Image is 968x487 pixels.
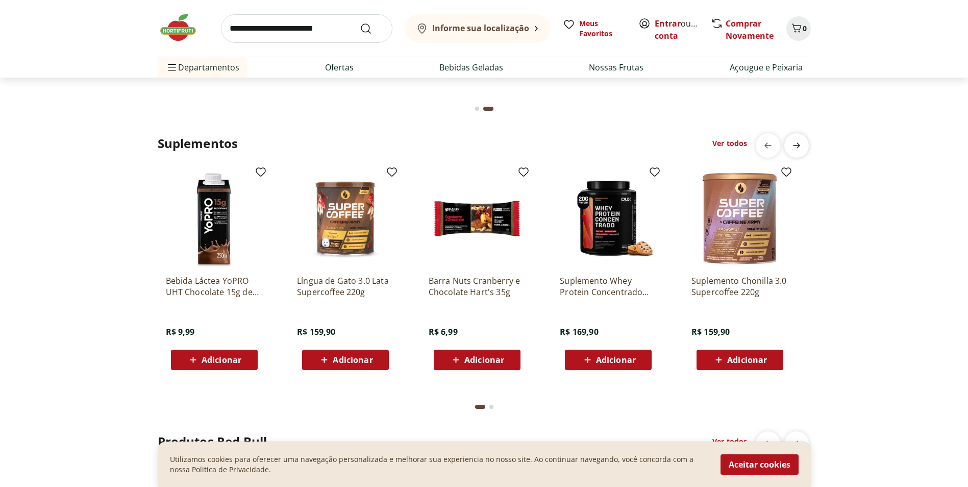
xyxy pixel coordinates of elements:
[691,170,788,267] img: Suplemento Chonilla 3.0 Supercoffee 220g
[721,454,799,475] button: Aceitar cookies
[803,23,807,33] span: 0
[756,431,780,456] button: previous
[596,356,636,364] span: Adicionar
[655,17,700,42] span: ou
[473,96,481,121] button: Go to page 1 from fs-carousel
[429,170,526,267] img: Barra Nuts Cranberry e Chocolate Hart's 35g
[166,55,239,80] span: Departamentos
[297,170,394,267] img: Língua de Gato 3.0 Lata Supercoffee 220g
[360,22,384,35] button: Submit Search
[405,14,551,43] button: Informe sua localização
[429,326,458,337] span: R$ 6,99
[297,326,335,337] span: R$ 159,90
[432,22,529,34] b: Informe sua localização
[726,18,774,41] a: Comprar Novamente
[756,133,780,158] button: previous
[560,275,657,298] a: Suplemento Whey Protein Concentrado Cookies Dux 450g
[333,356,373,364] span: Adicionar
[697,350,783,370] button: Adicionar
[691,275,788,298] a: Suplemento Chonilla 3.0 Supercoffee 220g
[221,14,392,43] input: search
[202,356,241,364] span: Adicionar
[473,395,487,419] button: Current page from fs-carousel
[691,326,730,337] span: R$ 159,90
[171,350,258,370] button: Adicionar
[297,275,394,298] a: Língua de Gato 3.0 Lata Supercoffee 220g
[655,18,711,41] a: Criar conta
[158,12,209,43] img: Hortifruti
[170,454,708,475] p: Utilizamos cookies para oferecer uma navegação personalizada e melhorar sua experiencia no nosso ...
[158,433,267,450] h2: Produtos Red Bull
[302,350,389,370] button: Adicionar
[481,96,495,121] button: Current page from fs-carousel
[712,436,747,447] a: Ver todos
[712,138,747,149] a: Ver todos
[786,16,811,41] button: Carrinho
[464,356,504,364] span: Adicionar
[560,326,598,337] span: R$ 169,90
[439,61,503,74] a: Bebidas Geladas
[166,55,178,80] button: Menu
[565,350,652,370] button: Adicionar
[429,275,526,298] a: Barra Nuts Cranberry e Chocolate Hart's 35g
[563,18,626,39] a: Meus Favoritos
[487,395,495,419] button: Go to page 2 from fs-carousel
[325,61,354,74] a: Ofertas
[784,431,809,456] button: next
[784,133,809,158] button: next
[655,18,681,29] a: Entrar
[166,170,263,267] img: Bebida Láctea YoPRO UHT Chocolate 15g de proteínas 250ml
[727,356,767,364] span: Adicionar
[158,135,238,152] h2: Suplementos
[434,350,520,370] button: Adicionar
[166,275,263,298] a: Bebida Láctea YoPRO UHT Chocolate 15g de proteínas 250ml
[730,61,803,74] a: Açougue e Peixaria
[560,170,657,267] img: Suplemento Whey Protein Concentrado Cookies Dux 450g
[166,326,195,337] span: R$ 9,99
[589,61,643,74] a: Nossas Frutas
[579,18,626,39] span: Meus Favoritos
